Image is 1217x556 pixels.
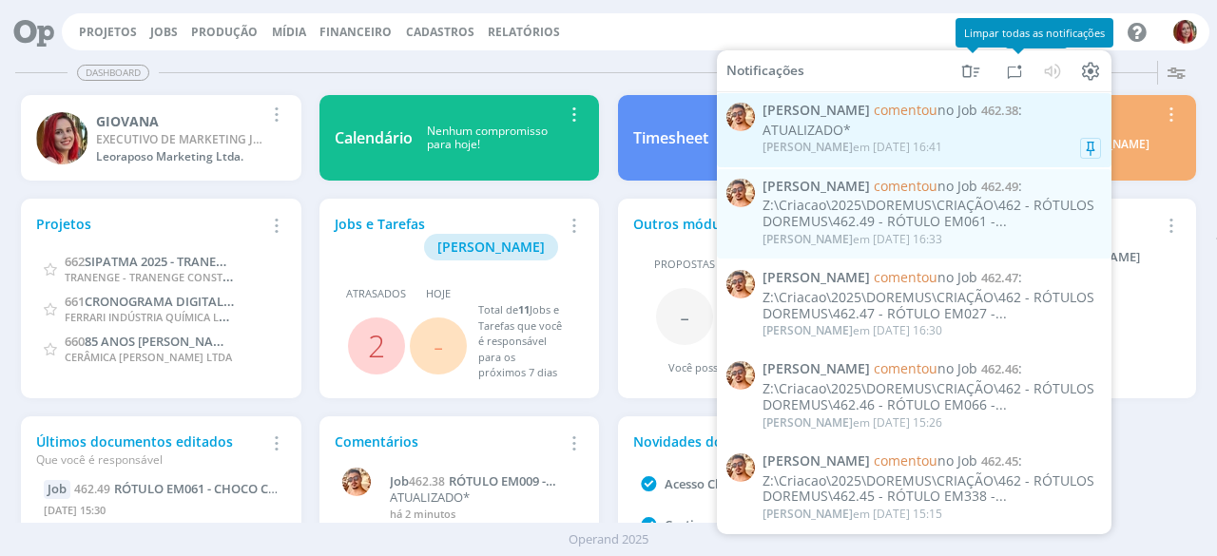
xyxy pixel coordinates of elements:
[44,480,70,499] div: Job
[145,25,184,40] button: Jobs
[874,176,937,194] span: comentou
[368,325,385,366] a: 2
[36,112,88,164] img: G
[413,125,562,152] div: Nenhum compromisso para hoje!
[726,453,755,482] img: V
[726,103,755,131] img: V
[763,413,853,430] span: [PERSON_NAME]
[96,111,263,131] div: GIOVANA
[335,431,562,451] div: Comentários
[390,507,455,521] span: há 2 minutos
[36,451,263,469] div: Que você é responsável
[654,257,715,273] span: Propostas
[314,25,397,40] button: Financeiro
[437,238,545,256] span: [PERSON_NAME]
[390,490,574,506] p: ATUALIZADO*
[65,253,85,270] span: 662
[319,24,392,40] a: Financeiro
[96,148,263,165] div: Leoraposo Marketing Ltda.
[65,293,85,310] span: 661
[665,475,832,492] a: Acesso Cliente no Operand :)
[981,452,1018,470] span: 462.45
[708,125,860,152] div: Nenhum apontamento realizado hoje!
[85,292,325,310] span: CRONOGRAMA DIGITAL - OUTUBRO/2025
[763,103,1101,119] span: :
[981,177,1018,194] span: 462.49
[874,268,937,286] span: comentou
[763,270,1101,286] span: :
[874,359,937,377] span: comentou
[482,25,566,40] button: Relatórios
[85,332,235,350] span: 85 ANOS [PERSON_NAME]
[763,231,853,247] span: [PERSON_NAME]
[185,25,263,40] button: Produção
[21,95,300,181] a: GGIOVANAEXECUTIVO DE MARKETING JUNIORLeoraposo Marketing Ltda.
[874,101,977,119] span: no Job
[763,506,853,522] span: [PERSON_NAME]
[763,139,853,155] span: [PERSON_NAME]
[726,63,804,79] span: Notificações
[96,131,263,148] div: EXECUTIVO DE MARKETING JUNIOR
[390,474,574,489] a: Job462.38RÓTULO EM009 - CHOCOSKIMO BRANCO
[85,252,241,270] span: SIPATMA 2025 - TRANENGE
[981,360,1018,377] span: 462.46
[726,361,755,390] img: V
[335,126,413,149] div: Calendário
[726,270,755,298] img: V
[77,65,149,81] span: Dashboard
[191,24,258,40] a: Produção
[65,292,325,310] a: 661CRONOGRAMA DIGITAL - OUTUBRO/2025
[518,302,530,316] span: 11
[65,350,232,364] span: CERÂMICA [PERSON_NAME] LTDA
[618,95,898,181] a: TimesheetNenhum apontamentorealizado hoje!
[346,286,406,302] span: Atrasados
[266,25,312,40] button: Mídia
[424,237,558,255] a: [PERSON_NAME]
[633,214,860,234] div: Outros módulos
[763,103,870,119] span: [PERSON_NAME]
[36,214,263,234] div: Projetos
[1173,20,1197,44] img: G
[874,451,977,470] span: no Job
[400,25,480,40] button: Cadastros
[390,472,546,505] span: RÓTULO EM009 - CHOCOSKIMO BRANCO
[874,101,937,119] span: comentou
[981,269,1018,286] span: 462.47
[874,268,977,286] span: no Job
[763,178,1101,194] span: :
[150,24,178,40] a: Jobs
[335,214,562,260] div: Jobs e Tarefas
[409,473,445,489] span: 462.38
[874,176,977,194] span: no Job
[763,415,942,429] div: em [DATE] 15:26
[114,480,324,497] span: RÓTULO EM061 - CHOCO CROKANTE
[726,178,755,206] img: V
[763,198,1101,230] div: Z:\Criacao\2025\DOREMUS\CRIAÇÃO\462 - RÓTULOS DOREMUS\462.49 - RÓTULO EM061 -...
[342,468,371,496] img: V
[763,324,942,337] div: em [DATE] 16:30
[73,25,143,40] button: Projetos
[65,252,241,270] a: 662SIPATMA 2025 - TRANENGE
[763,472,1101,505] div: Z:\Criacao\2025\DOREMUS\CRIAÇÃO\462 - RÓTULOS DOREMUS\462.45 - RÓTULO EM338 -...
[763,361,870,377] span: [PERSON_NAME]
[65,307,239,325] span: FERRARI INDÚSTRIA QUÍMICA LTDA
[680,296,689,336] span: -
[763,290,1101,322] div: Z:\Criacao\2025\DOREMUS\CRIAÇÃO\462 - RÓTULOS DOREMUS\462.47 - RÓTULO EM027 -...
[633,431,860,451] div: Novidades do Operand
[424,234,558,260] button: [PERSON_NAME]
[434,325,443,366] span: -
[272,24,306,40] a: Mídia
[478,302,565,381] div: Total de Jobs e Tarefas que você é responsável para os próximos 7 dias
[763,453,870,470] span: [PERSON_NAME]
[763,453,1101,470] span: :
[65,267,292,285] span: TRANENGE - TRANENGE CONSTRUÇÕES LTDA
[426,286,451,302] span: Hoje
[65,332,235,350] a: 66085 ANOS [PERSON_NAME]
[74,480,324,497] a: 462.49RÓTULO EM061 - CHOCO CROKANTE
[981,102,1018,119] span: 462.38
[763,233,942,246] div: em [DATE] 16:33
[65,333,85,350] span: 660
[874,359,977,377] span: no Job
[44,499,278,527] div: [DATE] 15:30
[763,508,942,521] div: em [DATE] 15:15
